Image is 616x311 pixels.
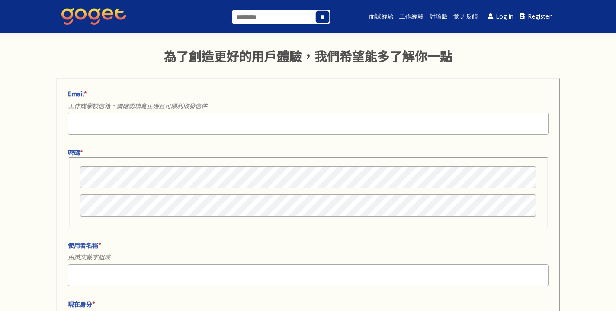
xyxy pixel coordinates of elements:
label: 使用者名稱 [68,240,544,250]
nav: Main menu [353,3,555,30]
img: GoGet [61,8,126,25]
label: 現在身分 [68,299,544,309]
label: 密碼 [68,148,544,157]
span: 由英文數字組成 [68,250,549,264]
strong: 為了創造更好的用戶體驗，我們希望能多了解你一點 [164,46,452,65]
a: 面試經驗 [368,3,395,30]
a: Log in [485,7,517,26]
a: Register [517,7,555,26]
a: 工作經驗 [398,3,425,30]
a: 討論版 [428,3,449,30]
span: 工作或學校信箱，請確認填寫正確且可順利收發信件 [68,99,549,113]
label: Email [68,89,544,98]
a: 意見反饋 [452,3,479,30]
